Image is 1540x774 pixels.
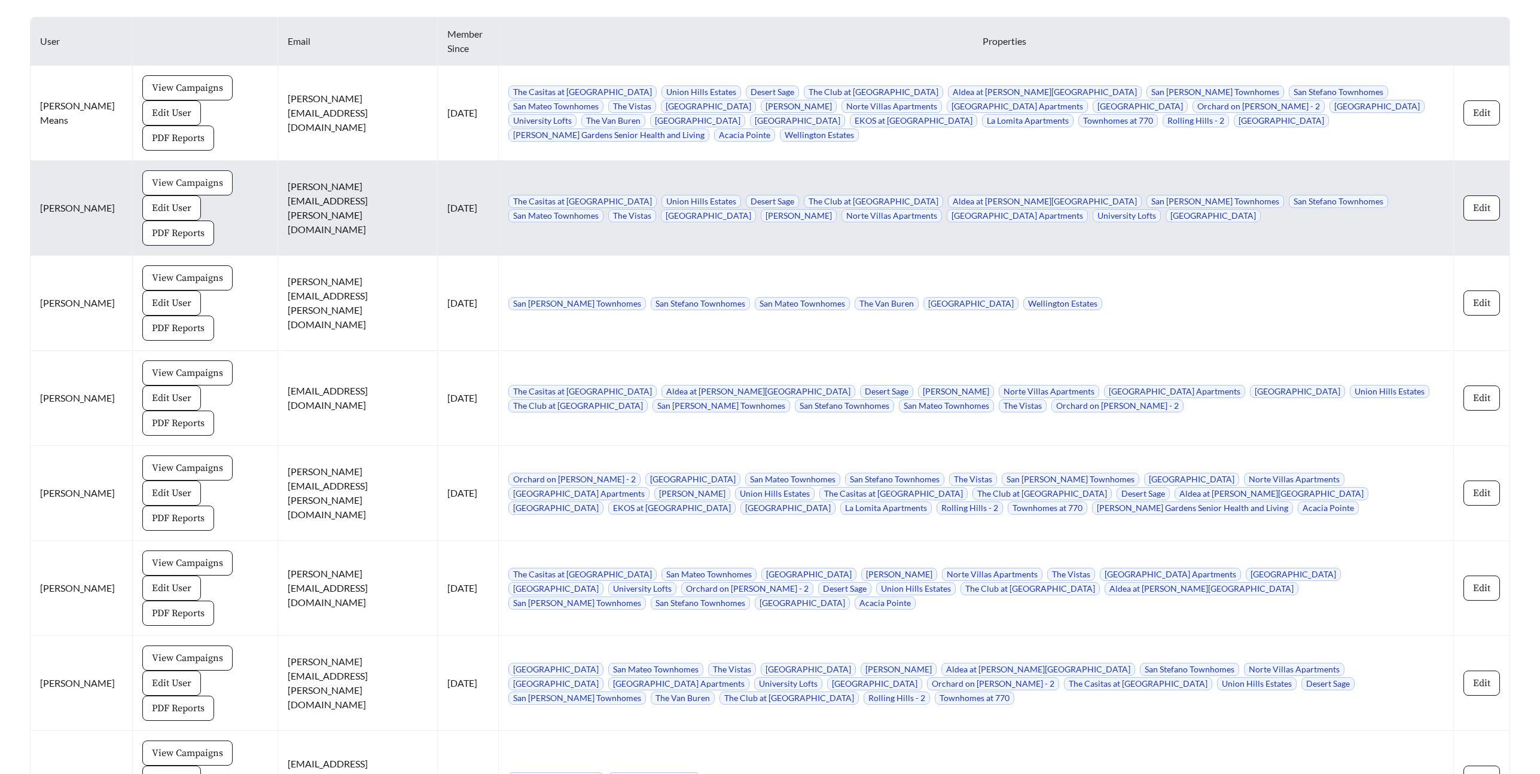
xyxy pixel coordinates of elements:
[1289,85,1388,99] span: San Stefano Townhomes
[860,385,913,398] span: Desert Sage
[152,296,191,310] span: Edit User
[750,114,845,127] span: [GEOGRAPHIC_DATA]
[608,582,676,595] span: University Lofts
[761,209,837,222] span: [PERSON_NAME]
[508,385,657,398] span: The Casitas at [GEOGRAPHIC_DATA]
[142,386,201,411] button: Edit User
[142,455,233,481] button: View Campaigns
[661,209,756,222] span: [GEOGRAPHIC_DATA]
[278,541,438,636] td: [PERSON_NAME][EMAIL_ADDRESS][DOMAIN_NAME]
[651,297,750,310] span: San Stefano Townhomes
[1463,386,1500,411] button: Edit
[942,568,1042,581] span: Norte Villas Apartments
[608,677,749,690] span: [GEOGRAPHIC_DATA] Apartments
[152,176,223,190] span: View Campaigns
[1163,114,1229,127] span: Rolling Hills - 2
[745,473,840,486] span: San Mateo Townhomes
[508,692,646,705] span: San [PERSON_NAME] Townhomes
[1092,501,1293,515] span: [PERSON_NAME] Gardens Senior Health and Living
[1105,582,1298,595] span: Aldea at [PERSON_NAME][GEOGRAPHIC_DATA]
[761,663,856,676] span: [GEOGRAPHIC_DATA]
[1234,114,1329,127] span: [GEOGRAPHIC_DATA]
[1463,290,1500,316] button: Edit
[152,201,191,215] span: Edit User
[608,663,703,676] span: San Mateo Townhomes
[845,473,944,486] span: San Stefano Townhomes
[1473,201,1490,215] span: Edit
[861,568,937,581] span: [PERSON_NAME]
[661,85,741,99] span: Union Hills Estates
[142,677,201,688] a: Edit User
[438,541,499,636] td: [DATE]
[438,351,499,446] td: [DATE]
[661,195,741,208] span: Union Hills Estates
[508,114,577,127] span: University Lofts
[152,321,205,335] span: PDF Reports
[142,296,201,308] a: Edit User
[508,501,603,515] span: [GEOGRAPHIC_DATA]
[142,645,233,671] button: View Campaigns
[142,290,201,316] button: Edit User
[1473,581,1490,595] span: Edit
[152,416,205,430] span: PDF Reports
[661,568,757,581] span: San Mateo Townhomes
[661,385,855,398] span: Aldea at [PERSON_NAME][GEOGRAPHIC_DATA]
[947,209,1088,222] span: [GEOGRAPHIC_DATA] Apartments
[1078,114,1158,127] span: Townhomes at 770
[1008,501,1087,515] span: Townhomes at 770
[142,411,214,436] button: PDF Reports
[152,746,223,760] span: View Campaigns
[923,297,1018,310] span: [GEOGRAPHIC_DATA]
[278,66,438,161] td: [PERSON_NAME][EMAIL_ADDRESS][DOMAIN_NAME]
[780,129,859,142] span: Wellington Estates
[982,114,1074,127] span: La Lomita Apartments
[735,487,815,500] span: Union Hills Estates
[508,195,657,208] span: The Casitas at [GEOGRAPHIC_DATA]
[818,582,871,595] span: Desert Sage
[31,256,133,351] td: [PERSON_NAME]
[438,66,499,161] td: [DATE]
[152,106,191,120] span: Edit User
[142,556,233,568] a: View Campaigns
[142,360,233,386] button: View Campaigns
[142,461,233,473] a: View Campaigns
[1100,568,1241,581] span: [GEOGRAPHIC_DATA] Apartments
[999,399,1047,412] span: The Vistas
[31,541,133,636] td: [PERSON_NAME]
[438,17,499,66] th: Member Since
[1064,677,1212,690] span: The Casitas at [GEOGRAPHIC_DATA]
[651,692,715,705] span: The Van Buren
[755,596,850,610] span: [GEOGRAPHIC_DATA]
[761,100,837,113] span: [PERSON_NAME]
[651,596,750,610] span: San Stefano Townhomes
[1166,209,1261,222] span: [GEOGRAPHIC_DATA]
[438,446,499,541] td: [DATE]
[508,209,603,222] span: San Mateo Townhomes
[1146,85,1284,99] span: San [PERSON_NAME] Townhomes
[152,606,205,620] span: PDF Reports
[850,114,977,127] span: EKOS at [GEOGRAPHIC_DATA]
[948,195,1142,208] span: Aldea at [PERSON_NAME][GEOGRAPHIC_DATA]
[1301,677,1355,690] span: Desert Sage
[31,66,133,161] td: [PERSON_NAME] Means
[804,195,943,208] span: The Club at [GEOGRAPHIC_DATA]
[1350,385,1429,398] span: Union Hills Estates
[31,17,133,66] th: User
[438,256,499,351] td: [DATE]
[142,576,201,601] button: Edit User
[1244,473,1344,486] span: Norte Villas Apartments
[1250,385,1345,398] span: [GEOGRAPHIC_DATA]
[755,297,850,310] span: San Mateo Townhomes
[608,209,656,222] span: The Vistas
[864,692,930,705] span: Rolling Hills - 2
[31,161,133,256] td: [PERSON_NAME]
[152,391,191,405] span: Edit User
[142,481,201,506] button: Edit User
[714,129,775,142] span: Acacia Pointe
[152,581,191,595] span: Edit User
[31,636,133,731] td: [PERSON_NAME]
[142,696,214,721] button: PDF Reports
[1217,677,1297,690] span: Union Hills Estates
[278,161,438,256] td: [PERSON_NAME][EMAIL_ADDRESS][PERSON_NAME][DOMAIN_NAME]
[508,399,648,412] span: The Club at [GEOGRAPHIC_DATA]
